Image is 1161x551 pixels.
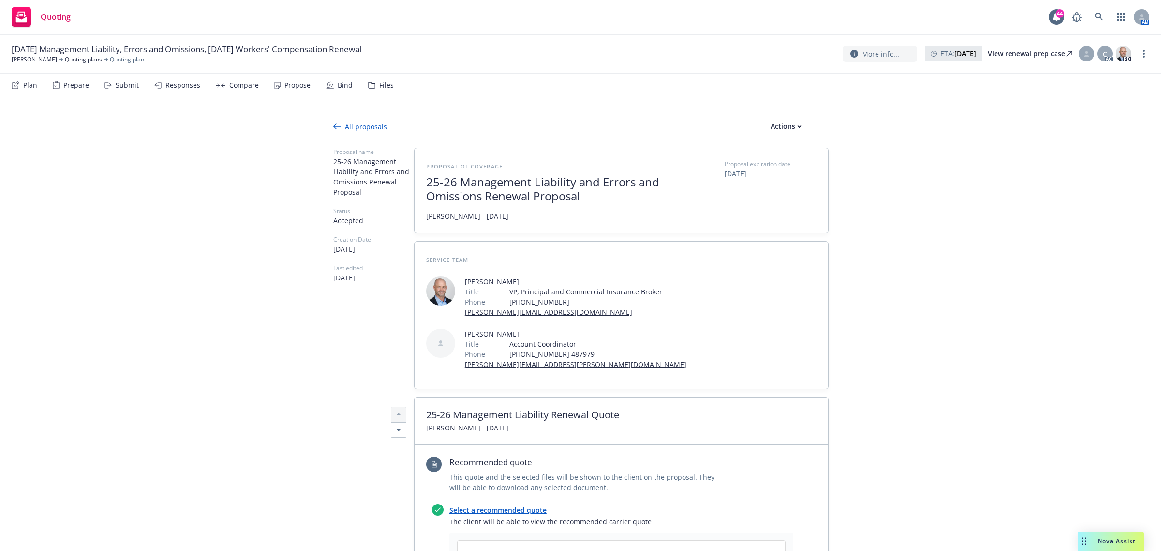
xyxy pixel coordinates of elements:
span: VP, Principal and Commercial Insurance Broker [509,287,662,297]
div: Drag to move [1078,532,1090,551]
a: Search [1089,7,1109,27]
a: View renewal prep case [988,46,1072,61]
div: Propose [284,81,311,89]
span: Account Coordinator [509,339,686,349]
a: Switch app [1112,7,1131,27]
span: [PERSON_NAME] [465,276,662,287]
span: This quote and the selected files will be shown to the client on the proposal. They will be able ... [449,472,725,492]
span: [PHONE_NUMBER] [509,297,662,307]
div: Responses [165,81,200,89]
a: [PERSON_NAME][EMAIL_ADDRESS][DOMAIN_NAME] [465,307,632,317]
img: employee photo [426,276,455,306]
span: Proposal expiration date [725,160,790,168]
span: ETA : [940,48,976,59]
span: [PERSON_NAME] [465,329,686,339]
span: Nova Assist [1098,537,1136,545]
div: Compare [229,81,259,89]
span: The client will be able to view the recommended carrier quote [449,517,793,527]
button: Actions [747,117,825,136]
div: Files [379,81,394,89]
span: 25-26 Management Liability and Errors and Omissions Renewal Proposal [426,175,663,203]
span: Proposal of coverage [426,163,503,170]
span: Creation Date [333,235,414,244]
button: More info... [843,46,917,62]
div: Bind [338,81,353,89]
span: Status [333,207,414,215]
a: [PERSON_NAME][EMAIL_ADDRESS][PERSON_NAME][DOMAIN_NAME] [465,360,686,369]
div: Submit [116,81,139,89]
span: More info... [862,49,899,59]
div: 44 [1056,9,1064,18]
span: [PERSON_NAME] - [DATE] [426,423,508,433]
span: [DATE] [333,273,414,283]
span: Title [465,287,479,297]
span: Quoting plan [110,55,144,64]
span: Phone [465,297,485,307]
span: Quoting [41,13,71,21]
strong: [DATE] [954,49,976,58]
span: [PHONE_NUMBER] 487979 [509,349,686,359]
div: Prepare [63,81,89,89]
span: Accepted [333,215,414,226]
div: Plan [23,81,37,89]
a: [PERSON_NAME] [12,55,57,64]
span: C [1103,49,1107,59]
span: Recommended quote [449,457,725,468]
div: Actions [747,117,825,136]
div: All proposals [333,122,387,132]
a: more [1138,48,1149,60]
span: [PERSON_NAME] - [DATE] [426,211,508,221]
span: Phone [465,349,485,359]
span: Last edited [333,264,414,273]
span: 25-26 Management Liability and Errors and Omissions Renewal Proposal [333,156,414,197]
span: [DATE] [725,168,817,179]
span: Proposal name [333,148,414,156]
a: Report a Bug [1067,7,1087,27]
span: [DATE] [333,244,414,254]
a: Quoting [8,3,74,31]
span: Service Team [426,256,468,263]
span: Title [465,339,479,349]
img: photo [1116,46,1131,61]
span: 25-26 Management Liability Renewal Quote [426,409,817,421]
a: Select a recommended quote [449,505,547,515]
span: [DATE] Management Liability, Errors and Omissions, [DATE] Workers' Compensation Renewal [12,44,361,55]
a: Quoting plans [65,55,102,64]
button: Nova Assist [1078,532,1144,551]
